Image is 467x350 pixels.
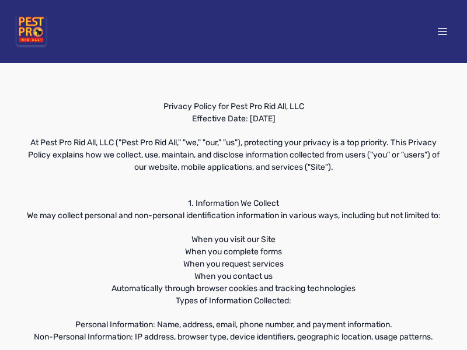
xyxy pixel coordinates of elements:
[23,185,444,222] p: 1. Information We Collect We may collect personal and non-personal identification information in ...
[23,233,444,307] p: When you visit our Site When you complete forms When you request services When you contact us Aut...
[14,14,48,49] img: Pest Pro Rid All
[23,100,444,125] p: Privacy Policy for Pest Pro Rid All, LLC Effective Date: [DATE]
[23,136,444,173] p: At Pest Pro Rid All, LLC ("Pest Pro Rid All," "we," "our," "us"), protecting your privacy is a to...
